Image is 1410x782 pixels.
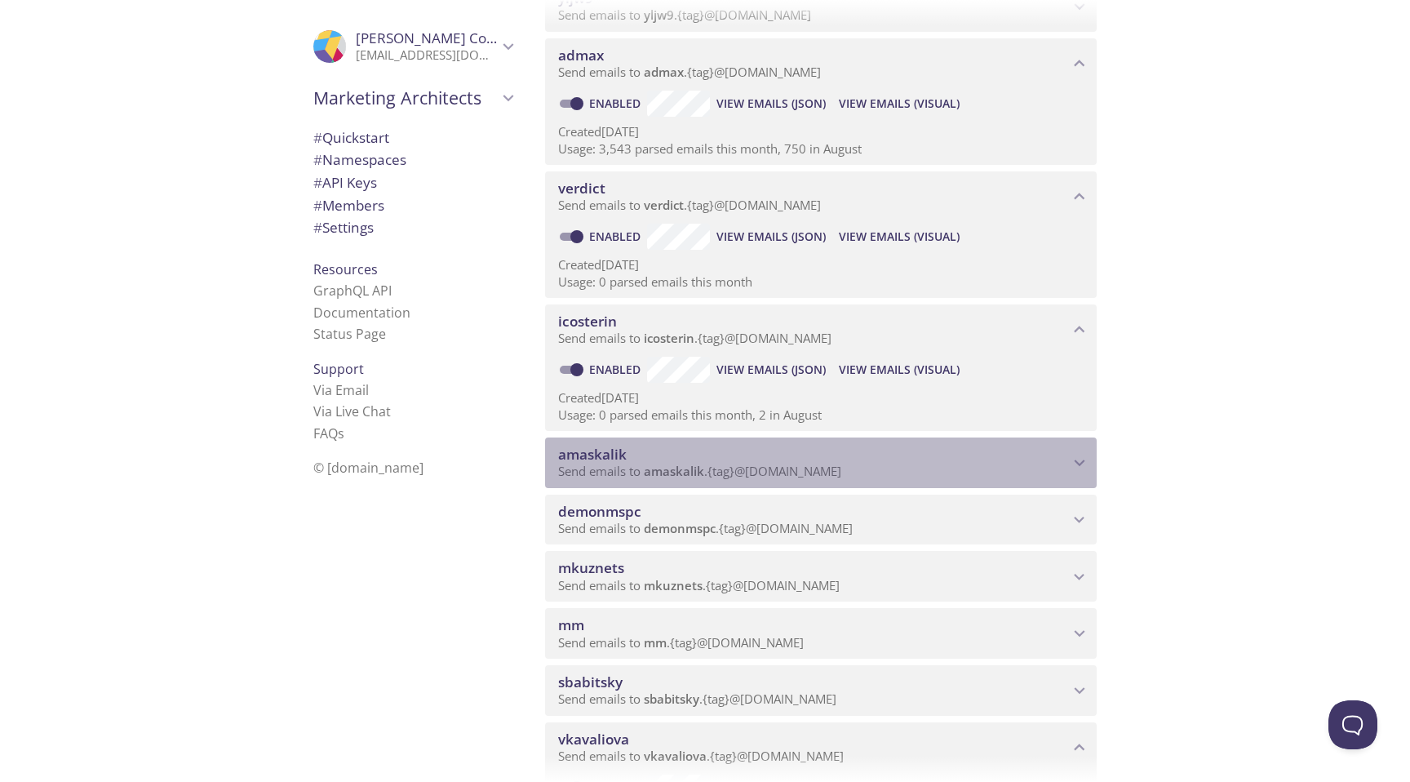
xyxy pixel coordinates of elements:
span: sbabitsky [558,673,623,691]
span: # [313,150,322,169]
span: Members [313,196,384,215]
div: Quickstart [300,127,525,149]
div: vkavaliova namespace [545,722,1097,773]
button: View Emails (Visual) [832,224,966,250]
span: View Emails (Visual) [839,360,960,380]
div: API Keys [300,171,525,194]
button: View Emails (JSON) [710,91,832,117]
span: s [338,424,344,442]
div: verdict namespace [545,171,1097,222]
span: amaskalik [558,445,627,464]
div: Team Settings [300,216,525,239]
a: GraphQL API [313,282,392,300]
span: Send emails to . {tag} @[DOMAIN_NAME] [558,64,821,80]
div: admax namespace [545,38,1097,89]
div: mkuznets namespace [545,551,1097,602]
span: admax [558,46,604,64]
span: # [313,173,322,192]
span: # [313,196,322,215]
div: mm namespace [545,608,1097,659]
span: # [313,128,322,147]
iframe: Help Scout Beacon - Open [1328,700,1377,749]
span: Marketing Architects [313,87,498,109]
a: Status Page [313,325,386,343]
span: icosterin [558,312,617,331]
button: View Emails (JSON) [710,357,832,383]
p: Usage: 3,543 parsed emails this month, 750 in August [558,140,1084,158]
span: Resources [313,260,378,278]
span: vkavaliova [558,730,629,749]
div: demonmspc namespace [545,495,1097,545]
span: mkuznets [558,558,624,577]
span: demonmspc [644,520,716,536]
span: mkuznets [644,577,703,593]
a: Enabled [587,96,647,111]
span: Send emails to . {tag} @[DOMAIN_NAME] [558,330,831,346]
div: sbabitsky namespace [545,665,1097,716]
a: Enabled [587,362,647,377]
span: © [DOMAIN_NAME] [313,459,423,477]
span: API Keys [313,173,377,192]
span: View Emails (JSON) [716,227,826,247]
span: Send emails to . {tag} @[DOMAIN_NAME] [558,577,840,593]
span: demonmspc [558,502,641,521]
button: View Emails (Visual) [832,357,966,383]
span: View Emails (Visual) [839,227,960,247]
div: icosterin namespace [545,304,1097,355]
span: mm [644,634,667,651]
span: Send emails to . {tag} @[DOMAIN_NAME] [558,691,836,707]
div: Marketing Architects [300,77,525,119]
span: View Emails (JSON) [716,94,826,113]
span: Support [313,360,364,378]
div: Namespaces [300,149,525,171]
a: FAQ [313,424,344,442]
div: Ivan Costerin [300,20,525,73]
a: Via Email [313,381,369,399]
span: amaskalik [644,463,704,479]
div: amaskalik namespace [545,438,1097,488]
a: Enabled [587,229,647,244]
span: View Emails (JSON) [716,360,826,380]
span: Send emails to . {tag} @[DOMAIN_NAME] [558,197,821,213]
p: Created [DATE] [558,256,1084,273]
span: View Emails (Visual) [839,94,960,113]
a: Documentation [313,304,410,322]
span: Quickstart [313,128,389,147]
span: sbabitsky [644,691,699,707]
p: Created [DATE] [558,389,1084,407]
a: Via Live Chat [313,402,391,420]
span: mm [558,615,584,634]
p: [EMAIL_ADDRESS][DOMAIN_NAME] [356,47,498,64]
p: Usage: 0 parsed emails this month, 2 in August [558,407,1084,424]
span: Namespaces [313,150,406,169]
span: [PERSON_NAME] Costerin [356,29,524,47]
span: # [313,218,322,237]
span: Send emails to . {tag} @[DOMAIN_NAME] [558,634,804,651]
button: View Emails (JSON) [710,224,832,250]
span: verdict [644,197,684,213]
span: Send emails to . {tag} @[DOMAIN_NAME] [558,520,853,536]
p: Created [DATE] [558,123,1084,140]
span: admax [644,64,684,80]
span: Send emails to . {tag} @[DOMAIN_NAME] [558,463,841,479]
span: verdict [558,179,605,198]
div: Members [300,194,525,217]
button: View Emails (Visual) [832,91,966,117]
p: Usage: 0 parsed emails this month [558,273,1084,291]
span: icosterin [644,330,694,346]
span: Settings [313,218,374,237]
